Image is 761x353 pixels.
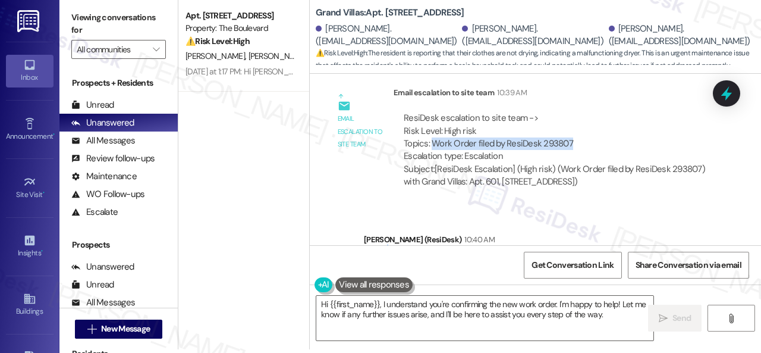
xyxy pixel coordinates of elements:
[59,239,178,251] div: Prospects
[394,86,716,103] div: Email escalation to site team
[672,312,691,324] span: Send
[71,99,114,111] div: Unread
[404,112,706,163] div: ResiDesk escalation to site team -> Risk Level: High risk Topics: Work Order filed by ResiDesk 29...
[338,113,384,151] div: Email escalation to site team
[316,7,464,19] b: Grand Villas: Apt. [STREET_ADDRESS]
[6,289,54,321] a: Buildings
[185,22,295,35] div: Property: The Boulevard
[659,314,668,323] i: 
[71,8,166,40] label: Viewing conversations for
[6,55,54,87] a: Inbox
[59,77,178,89] div: Prospects + Residents
[53,130,55,139] span: •
[71,279,114,291] div: Unread
[6,230,54,263] a: Insights •
[71,261,134,273] div: Unanswered
[524,252,621,279] button: Get Conversation Link
[71,188,144,201] div: WO Follow-ups
[636,259,741,271] span: Share Conversation via email
[71,206,118,218] div: Escalate
[41,247,43,255] span: •
[185,36,250,46] strong: ⚠️ Risk Level: High
[316,296,653,340] textarea: Hi {{first_name}}, I understand you're confirming the new work order. I'm happy to help! Let me k...
[153,45,159,54] i: 
[727,314,735,323] i: 
[6,172,54,204] a: Site Visit •
[494,86,527,99] div: 10:39 AM
[75,320,163,339] button: New Message
[71,117,134,129] div: Unanswered
[185,10,295,22] div: Apt. [STREET_ADDRESS]
[87,324,96,334] i: 
[43,189,45,197] span: •
[71,170,137,183] div: Maintenance
[101,323,150,335] span: New Message
[648,305,702,332] button: Send
[532,259,614,271] span: Get Conversation Link
[17,10,42,32] img: ResiDesk Logo
[404,163,706,189] div: Subject: [ResiDesk Escalation] (High risk) (Work Order filed by ResiDesk 293807) with Grand Villa...
[316,47,761,73] span: : The resident is reporting that their clothes are not drying, indicating a malfunctioning dryer....
[461,233,495,246] div: 10:40 AM
[77,40,147,59] input: All communities
[249,51,308,61] span: [PERSON_NAME]
[71,152,155,165] div: Review follow-ups
[71,296,135,309] div: All Messages
[609,23,752,48] div: [PERSON_NAME]. ([EMAIL_ADDRESS][DOMAIN_NAME])
[462,23,605,48] div: [PERSON_NAME]. ([EMAIL_ADDRESS][DOMAIN_NAME])
[364,233,752,250] div: [PERSON_NAME] (ResiDesk)
[316,48,367,58] strong: ⚠️ Risk Level: High
[628,252,749,279] button: Share Conversation via email
[185,51,249,61] span: [PERSON_NAME]
[71,135,135,147] div: All Messages
[316,23,459,48] div: [PERSON_NAME]. ([EMAIL_ADDRESS][DOMAIN_NAME])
